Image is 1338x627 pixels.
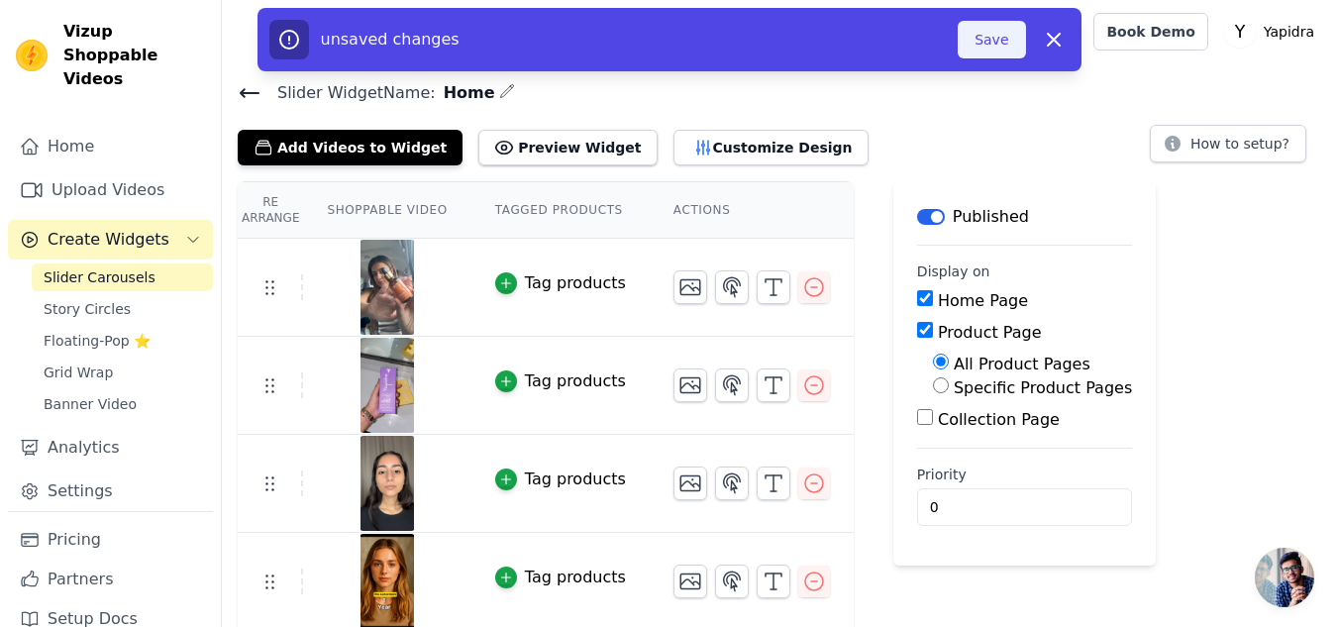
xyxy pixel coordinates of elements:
[44,394,137,414] span: Banner Video
[8,520,213,560] a: Pricing
[238,130,463,165] button: Add Videos to Widget
[8,428,213,468] a: Analytics
[954,378,1132,397] label: Specific Product Pages
[673,368,707,402] button: Change Thumbnail
[525,271,626,295] div: Tag products
[938,323,1042,342] label: Product Page
[360,436,415,531] img: vizup-images-e91a.jpg
[953,205,1029,229] p: Published
[44,331,151,351] span: Floating-Pop ⭐
[238,182,303,239] th: Re Arrange
[1150,139,1306,157] a: How to setup?
[673,130,869,165] button: Customize Design
[917,465,1132,484] label: Priority
[32,327,213,355] a: Floating-Pop ⭐
[525,566,626,589] div: Tag products
[495,271,626,295] button: Tag products
[673,565,707,598] button: Change Thumbnail
[495,468,626,491] button: Tag products
[673,467,707,500] button: Change Thumbnail
[32,359,213,386] a: Grid Wrap
[360,240,415,335] img: vizup-images-f1a5.jpg
[958,21,1025,58] button: Save
[478,130,657,165] button: Preview Widget
[32,263,213,291] a: Slider Carousels
[44,299,131,319] span: Story Circles
[1150,125,1306,162] button: How to setup?
[48,228,169,252] span: Create Widgets
[303,182,470,239] th: Shoppable Video
[938,291,1028,310] label: Home Page
[321,30,460,49] span: unsaved changes
[938,410,1060,429] label: Collection Page
[44,267,155,287] span: Slider Carousels
[360,338,415,433] img: vizup-images-4a60.jpg
[8,170,213,210] a: Upload Videos
[471,182,650,239] th: Tagged Products
[954,355,1090,373] label: All Product Pages
[650,182,854,239] th: Actions
[673,270,707,304] button: Change Thumbnail
[917,261,990,281] legend: Display on
[261,81,436,105] span: Slider Widget Name:
[495,566,626,589] button: Tag products
[32,295,213,323] a: Story Circles
[32,390,213,418] a: Banner Video
[525,468,626,491] div: Tag products
[436,81,495,105] span: Home
[8,471,213,511] a: Settings
[499,79,515,106] div: Edit Name
[495,369,626,393] button: Tag products
[8,560,213,599] a: Partners
[8,127,213,166] a: Home
[525,369,626,393] div: Tag products
[44,363,113,382] span: Grid Wrap
[8,220,213,260] button: Create Widgets
[1255,548,1314,607] div: Open chat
